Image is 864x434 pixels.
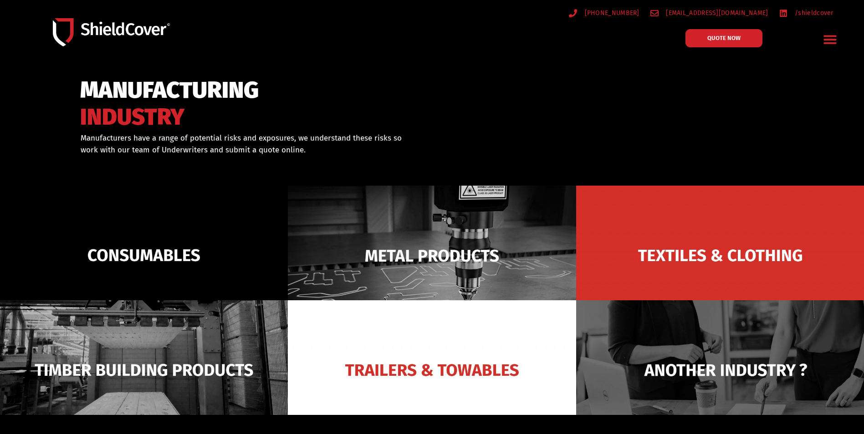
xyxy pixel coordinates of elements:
img: Shield-Cover-Underwriting-Australia-logo-full [53,18,170,47]
span: [PHONE_NUMBER] [583,7,639,19]
a: QUOTE NOW [685,29,762,47]
p: Manufacturers have a range of potential risks and exposures, we understand these risks so work wi... [81,132,420,156]
a: [PHONE_NUMBER] [569,7,639,19]
span: /shieldcover [792,7,833,19]
a: [EMAIL_ADDRESS][DOMAIN_NAME] [650,7,768,19]
a: /shieldcover [779,7,833,19]
div: Menu Toggle [819,29,841,50]
span: QUOTE NOW [707,35,741,41]
span: [EMAIL_ADDRESS][DOMAIN_NAME] [664,7,768,19]
span: MANUFACTURING [80,81,259,100]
